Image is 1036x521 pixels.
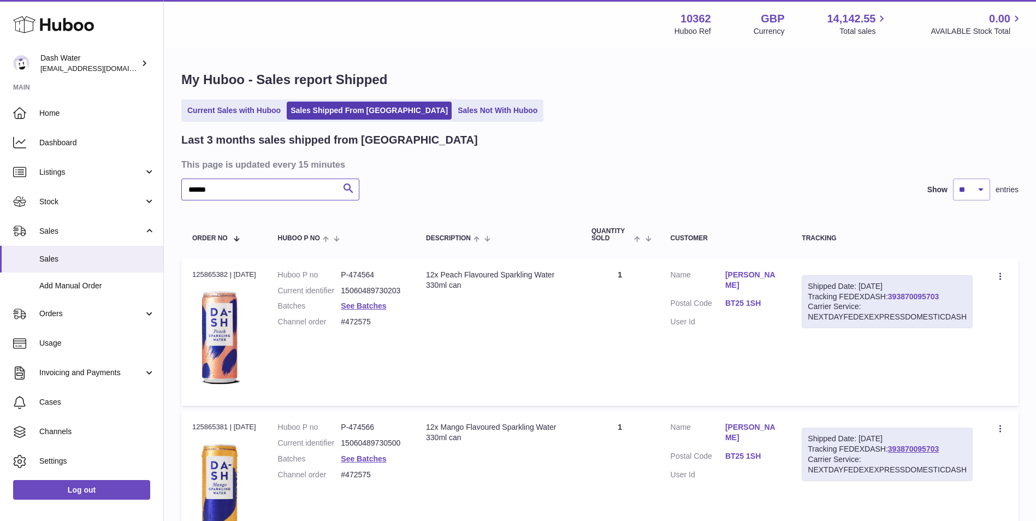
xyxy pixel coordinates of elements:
[671,235,780,242] div: Customer
[581,259,660,406] td: 1
[278,270,341,280] dt: Huboo P no
[39,281,155,291] span: Add Manual Order
[808,454,967,475] div: Carrier Service: NEXTDAYFEDEXEXPRESSDOMESTICDASH
[827,11,888,37] a: 14,142.55 Total sales
[287,102,452,120] a: Sales Shipped From [GEOGRAPHIC_DATA]
[725,422,780,443] a: [PERSON_NAME]
[808,281,967,292] div: Shipped Date: [DATE]
[671,298,725,311] dt: Postal Code
[181,158,1016,170] h3: This page is updated every 15 minutes
[802,428,973,481] div: Tracking FEDEXDASH:
[989,11,1010,26] span: 0.00
[426,235,471,242] span: Description
[827,11,875,26] span: 14,142.55
[341,270,404,280] dd: P-474564
[40,64,161,73] span: [EMAIL_ADDRESS][DOMAIN_NAME]
[192,235,228,242] span: Order No
[888,292,939,301] a: 393870095703
[341,422,404,433] dd: P-474566
[341,317,404,327] dd: #472575
[674,26,711,37] div: Huboo Ref
[278,317,341,327] dt: Channel order
[839,26,888,37] span: Total sales
[454,102,541,120] a: Sales Not With Huboo
[671,470,725,480] dt: User Id
[181,71,1019,88] h1: My Huboo - Sales report Shipped
[808,434,967,444] div: Shipped Date: [DATE]
[426,270,570,291] div: 12x Peach Flavoured Sparkling Water 330ml can
[341,301,386,310] a: See Batches
[39,427,155,437] span: Channels
[39,338,155,348] span: Usage
[13,480,150,500] a: Log out
[192,422,256,432] div: 125865381 | [DATE]
[192,283,247,392] img: 103621706197738.png
[725,270,780,291] a: [PERSON_NAME]
[39,226,144,236] span: Sales
[39,108,155,119] span: Home
[278,470,341,480] dt: Channel order
[927,185,948,195] label: Show
[341,470,404,480] dd: #472575
[183,102,285,120] a: Current Sales with Huboo
[181,133,478,147] h2: Last 3 months sales shipped from [GEOGRAPHIC_DATA]
[39,254,155,264] span: Sales
[931,26,1023,37] span: AVAILABLE Stock Total
[931,11,1023,37] a: 0.00 AVAILABLE Stock Total
[39,397,155,407] span: Cases
[996,185,1019,195] span: entries
[40,53,139,74] div: Dash Water
[754,26,785,37] div: Currency
[591,228,631,242] span: Quantity Sold
[39,309,144,319] span: Orders
[802,275,973,329] div: Tracking FEDEXDASH:
[671,270,725,293] dt: Name
[671,317,725,327] dt: User Id
[680,11,711,26] strong: 10362
[278,438,341,448] dt: Current identifier
[39,197,144,207] span: Stock
[761,11,784,26] strong: GBP
[278,422,341,433] dt: Huboo P no
[278,286,341,296] dt: Current identifier
[278,454,341,464] dt: Batches
[39,456,155,466] span: Settings
[725,298,780,309] a: BT25 1SH
[725,451,780,461] a: BT25 1SH
[192,270,256,280] div: 125865382 | [DATE]
[808,301,967,322] div: Carrier Service: NEXTDAYFEDEXEXPRESSDOMESTICDASH
[39,138,155,148] span: Dashboard
[39,167,144,177] span: Listings
[671,451,725,464] dt: Postal Code
[341,454,386,463] a: See Batches
[671,422,725,446] dt: Name
[39,368,144,378] span: Invoicing and Payments
[278,235,320,242] span: Huboo P no
[888,445,939,453] a: 393870095703
[341,438,404,448] dd: 15060489730500
[426,422,570,443] div: 12x Mango Flavoured Sparkling Water 330ml can
[341,286,404,296] dd: 15060489730203
[13,55,29,72] img: internalAdmin-10362@internal.huboo.com
[802,235,973,242] div: Tracking
[278,301,341,311] dt: Batches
